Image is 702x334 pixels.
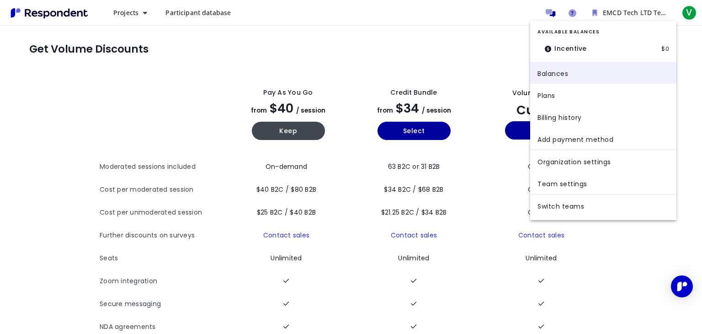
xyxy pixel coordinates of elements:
dt: Incentive [537,39,594,58]
a: Add payment method [530,128,676,150]
a: Switch teams [530,194,676,216]
a: Billing plans [530,84,676,106]
section: Team balance summary [530,25,676,62]
dd: $0 [661,39,669,58]
a: Team settings [530,172,676,194]
a: Organization settings [530,150,676,172]
div: Open Intercom Messenger [671,275,693,297]
h2: Available Balances [537,28,669,36]
a: Billing history [530,106,676,128]
a: Billing balances [530,62,676,84]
